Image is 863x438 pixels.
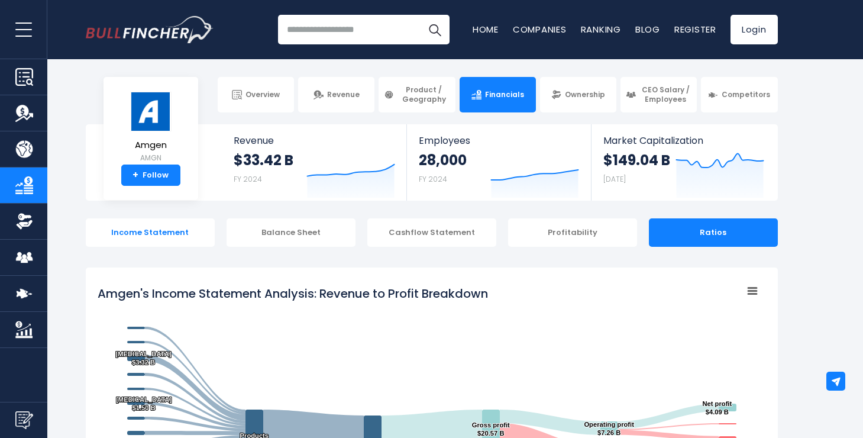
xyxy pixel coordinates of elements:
[460,77,536,112] a: Financials
[15,212,33,230] img: Ownership
[397,85,450,104] span: Product / Geography
[471,421,509,437] text: Gross profit $20.57 B
[86,218,215,247] div: Income Statement
[674,23,716,36] a: Register
[379,77,455,112] a: Product / Geography
[649,218,778,247] div: Ratios
[473,23,499,36] a: Home
[234,135,395,146] span: Revenue
[722,90,770,99] span: Competitors
[327,90,360,99] span: Revenue
[130,91,172,165] a: Amgen AMGN
[731,15,778,44] a: Login
[121,165,180,186] a: +Follow
[222,124,407,201] a: Revenue $33.42 B FY 2024
[132,170,138,181] strong: +
[116,396,172,411] text: [MEDICAL_DATA] $1.50 B
[419,135,579,146] span: Employees
[115,350,171,366] text: [MEDICAL_DATA] $3.32 B
[581,23,621,36] a: Ranking
[540,77,616,112] a: Ownership
[584,421,634,436] text: Operating profit $7.26 B
[592,124,776,201] a: Market Capitalization $149.04 B [DATE]
[485,90,524,99] span: Financials
[234,174,262,184] small: FY 2024
[620,77,697,112] a: CEO Salary / Employees
[367,218,496,247] div: Cashflow Statement
[218,77,294,112] a: Overview
[513,23,567,36] a: Companies
[419,151,467,169] strong: 28,000
[130,140,172,150] span: Amgen
[86,16,213,43] a: Go to homepage
[407,124,591,201] a: Employees 28,000 FY 2024
[603,135,764,146] span: Market Capitalization
[98,285,488,302] tspan: Amgen's Income Statement Analysis: Revenue to Profit Breakdown
[227,218,355,247] div: Balance Sheet
[701,77,777,112] a: Competitors
[702,400,732,416] text: Net profit $4.09 B
[565,90,605,99] span: Ownership
[639,85,691,104] span: CEO Salary / Employees
[86,16,214,43] img: Bullfincher logo
[130,153,172,163] small: AMGN
[245,90,280,99] span: Overview
[234,151,293,169] strong: $33.42 B
[298,77,374,112] a: Revenue
[635,23,660,36] a: Blog
[420,15,450,44] button: Search
[603,174,626,184] small: [DATE]
[419,174,447,184] small: FY 2024
[603,151,670,169] strong: $149.04 B
[508,218,637,247] div: Profitability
